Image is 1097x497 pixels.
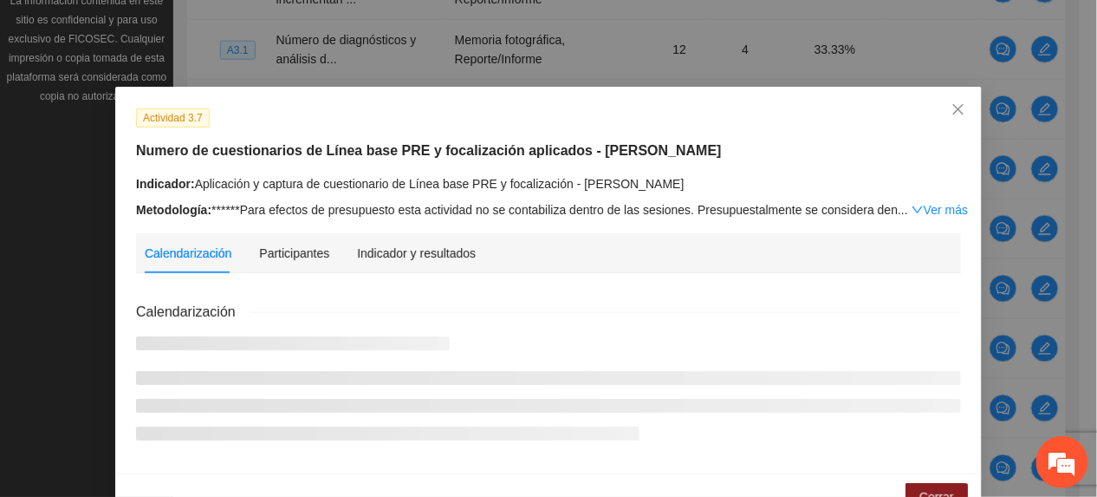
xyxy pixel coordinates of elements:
button: Close [935,87,982,134]
strong: Indicador: [136,177,195,191]
div: Participantes [259,244,329,263]
span: Estamos en línea. [101,155,239,330]
div: Indicador y resultados [357,244,476,263]
span: Actividad 3.7 [136,108,210,128]
div: Calendarización [145,244,231,263]
div: Aplicación y captura de cuestionario de Línea base PRE y focalización - [PERSON_NAME] [136,174,961,193]
div: Minimizar ventana de chat en vivo [284,9,326,50]
div: ******Para efectos de presupuesto esta actividad no se contabiliza dentro de las sesiones. Presup... [136,200,961,219]
span: down [912,204,924,216]
div: Chatee con nosotros ahora [90,88,291,111]
strong: Metodología: [136,203,211,217]
a: Expand [912,203,968,217]
span: ... [898,203,908,217]
span: close [951,102,965,116]
textarea: Escriba su mensaje y pulse “Intro” [9,321,330,382]
h5: Numero de cuestionarios de Línea base PRE y focalización aplicados - [PERSON_NAME] [136,141,961,161]
span: Calendarización [136,301,250,323]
